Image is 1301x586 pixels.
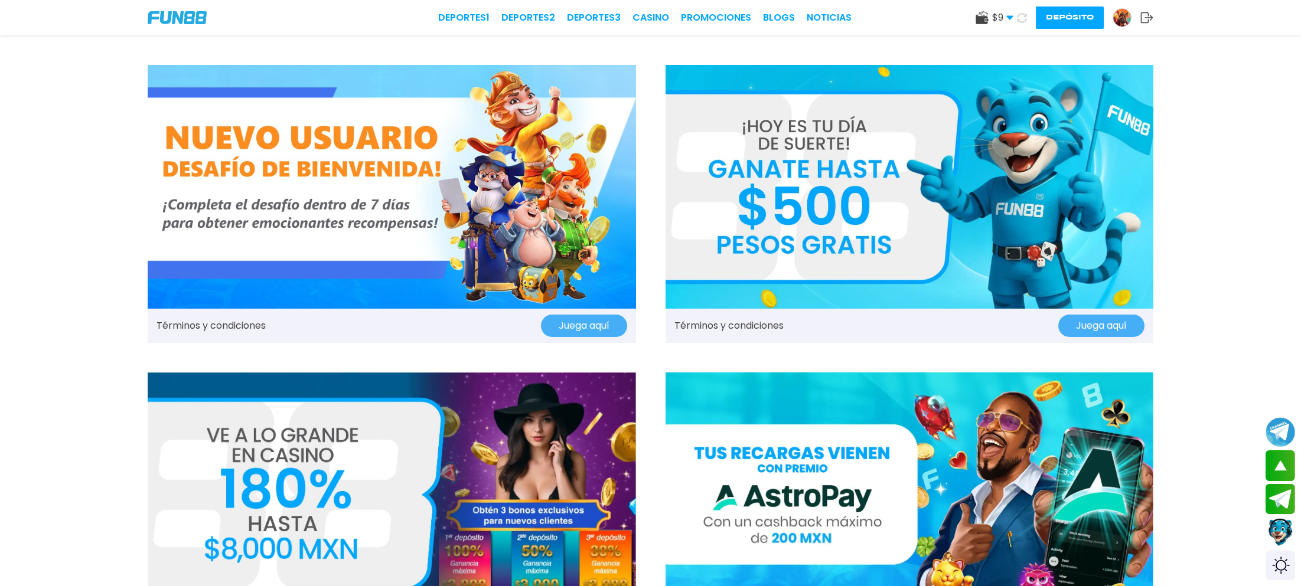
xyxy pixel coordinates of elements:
img: Company Logo [148,11,207,24]
img: Promo Banner [666,65,1154,309]
button: Contact customer service [1266,517,1295,548]
a: Avatar [1113,8,1140,27]
button: Join telegram channel [1266,417,1295,447]
img: Promo Banner [148,65,636,309]
a: CASINO [632,11,669,25]
a: Deportes3 [567,11,621,25]
span: $ 9 [992,11,1013,25]
button: Join telegram [1266,484,1295,515]
a: Deportes1 [438,11,490,25]
a: NOTICIAS [807,11,852,25]
button: scroll up [1266,450,1295,481]
img: Avatar [1113,9,1131,27]
button: Depósito [1036,6,1104,29]
button: Juega aquí [541,315,627,337]
div: Switch theme [1266,551,1295,580]
a: BLOGS [763,11,795,25]
a: Términos y condiciones [156,319,266,333]
a: Deportes2 [501,11,555,25]
a: Términos y condiciones [674,319,784,333]
a: Promociones [681,11,751,25]
button: Juega aquí [1058,315,1145,337]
